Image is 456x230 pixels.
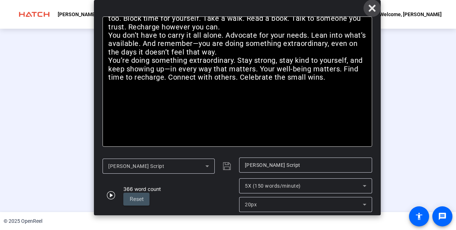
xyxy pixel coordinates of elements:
[415,212,423,221] mat-icon: accessibility
[58,10,115,19] p: [PERSON_NAME] Video 1
[4,217,42,225] div: © 2025 OpenReel
[108,56,366,81] p: You’re doing something extraordinary. Stay strong, stay kind to yourself, and keep showing up—in ...
[130,196,144,202] span: Reset
[380,10,442,19] div: Welcome, [PERSON_NAME]
[245,202,257,207] span: 20px
[14,7,54,22] img: OpenReel logo
[108,31,366,56] p: You don’t have to carry it all alone. Advocate for your needs. Lean into what’s available. And re...
[123,193,149,206] button: Reset
[245,161,366,169] input: Title
[123,185,161,193] div: 366 word count
[438,212,447,221] mat-icon: message
[108,6,366,31] p: Still, the most important part? You. Caregivers often forget that they matter too. Block time for...
[108,163,164,169] span: [PERSON_NAME] Script
[245,183,301,189] span: 5X (150 words/minute)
